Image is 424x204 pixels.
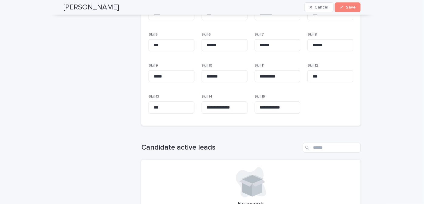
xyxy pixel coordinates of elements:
[305,2,334,12] button: Cancel
[141,143,301,152] h1: Candidate active leads
[202,95,213,99] span: Skill14
[315,5,328,9] span: Cancel
[149,95,159,99] span: Skill13
[335,2,361,12] button: Save
[255,95,265,99] span: Skill15
[63,3,119,12] h2: [PERSON_NAME]
[308,33,317,36] span: Skill8
[149,64,158,67] span: Skill9
[255,33,264,36] span: Skill7
[202,64,213,67] span: Skill10
[149,33,158,36] span: Skill5
[202,33,211,36] span: Skill6
[255,64,265,67] span: Skill11
[308,64,318,67] span: Skill12
[346,5,356,9] span: Save
[303,143,361,153] input: Search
